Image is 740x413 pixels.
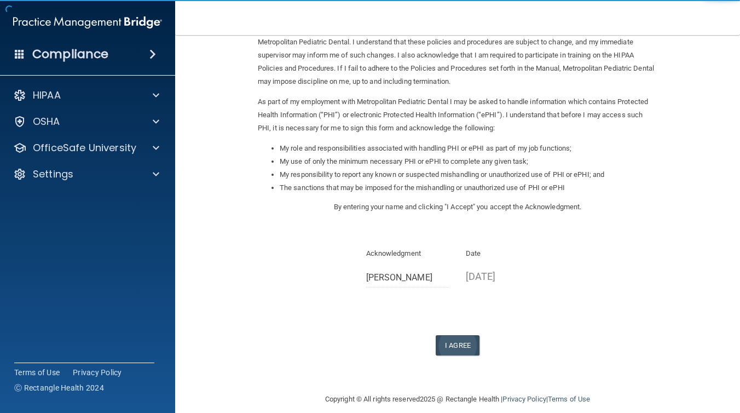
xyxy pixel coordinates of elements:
a: OSHA [13,115,159,128]
h4: Compliance [32,47,108,62]
span: Ⓒ Rectangle Health 2024 [14,382,104,393]
a: HIPAA [13,89,159,102]
p: OfficeSafe University [33,141,136,154]
p: I, , have been given the opportunity to review, read and understand Metropolitan Pediatric Dental... [258,9,657,88]
a: Terms of Use [14,367,60,378]
li: My responsibility to report any known or suspected mishandling or unauthorized use of PHI or ePHI... [280,168,657,181]
input: Full Name [366,267,450,288]
p: As part of my employment with Metropolitan Pediatric Dental I may be asked to handle information ... [258,95,657,135]
p: [DATE] [466,267,550,285]
a: Settings [13,168,159,181]
p: Date [466,247,550,260]
a: Privacy Policy [73,367,122,378]
p: Acknowledgment [366,247,450,260]
button: I Agree [436,335,479,355]
p: By entering your name and clicking "I Accept" you accept the Acknowledgment. [258,200,657,214]
a: Terms of Use [548,395,590,403]
a: Privacy Policy [502,395,546,403]
img: PMB logo [13,12,162,33]
li: My use of only the minimum necessary PHI or ePHI to complete any given task; [280,155,657,168]
li: My role and responsibilities associated with handling PHI or ePHI as part of my job functions; [280,142,657,155]
p: OSHA [33,115,60,128]
li: The sanctions that may be imposed for the mishandling or unauthorized use of PHI or ePHI [280,181,657,194]
a: OfficeSafe University [13,141,159,154]
p: Settings [33,168,73,181]
p: HIPAA [33,89,61,102]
